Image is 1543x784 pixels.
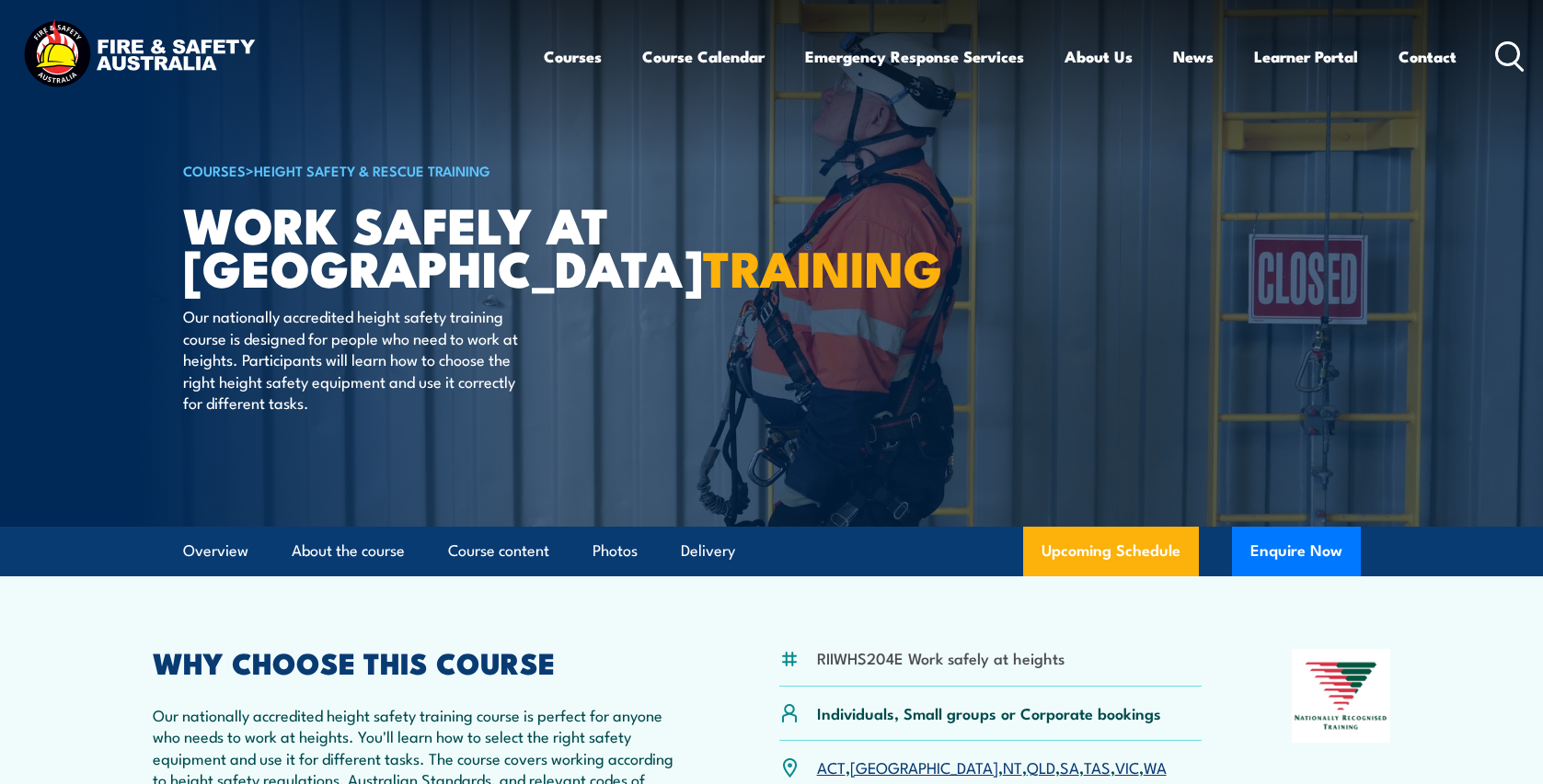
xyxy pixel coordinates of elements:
a: Height Safety & Rescue Training [254,160,490,180]
a: TAS [1084,756,1111,778]
a: Emergency Response Services [805,32,1024,81]
a: ACT [817,756,846,778]
a: SA [1060,756,1079,778]
a: Learner Portal [1254,32,1358,81]
strong: TRAINING [703,228,942,304]
a: Delivery [681,527,735,575]
p: , , , , , , , [817,756,1167,778]
a: Course Calendar [642,32,765,81]
li: RIIWHS204E Work safely at heights [817,647,1065,668]
a: Photos [593,527,638,575]
a: News [1173,32,1214,81]
a: NT [1003,756,1022,778]
p: Our nationally accredited height safety training course is designed for people who need to work a... [183,305,519,413]
a: Courses [544,32,602,81]
a: Overview [183,527,248,575]
h1: Work Safely at [GEOGRAPHIC_DATA] [183,202,638,288]
img: Nationally Recognised Training logo. [1292,649,1391,743]
a: VIC [1115,756,1139,778]
a: Course content [448,527,549,575]
a: QLD [1027,756,1055,778]
a: Upcoming Schedule [1023,527,1199,576]
button: Enquire Now [1232,527,1361,576]
a: WA [1144,756,1167,778]
a: Contact [1399,32,1457,81]
a: [GEOGRAPHIC_DATA] [850,756,998,778]
p: Individuals, Small groups or Corporate bookings [817,702,1161,723]
a: About Us [1065,32,1133,81]
h6: > [183,159,638,181]
a: COURSES [183,160,246,180]
h2: WHY CHOOSE THIS COURSE [153,649,690,675]
a: About the course [292,527,405,575]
